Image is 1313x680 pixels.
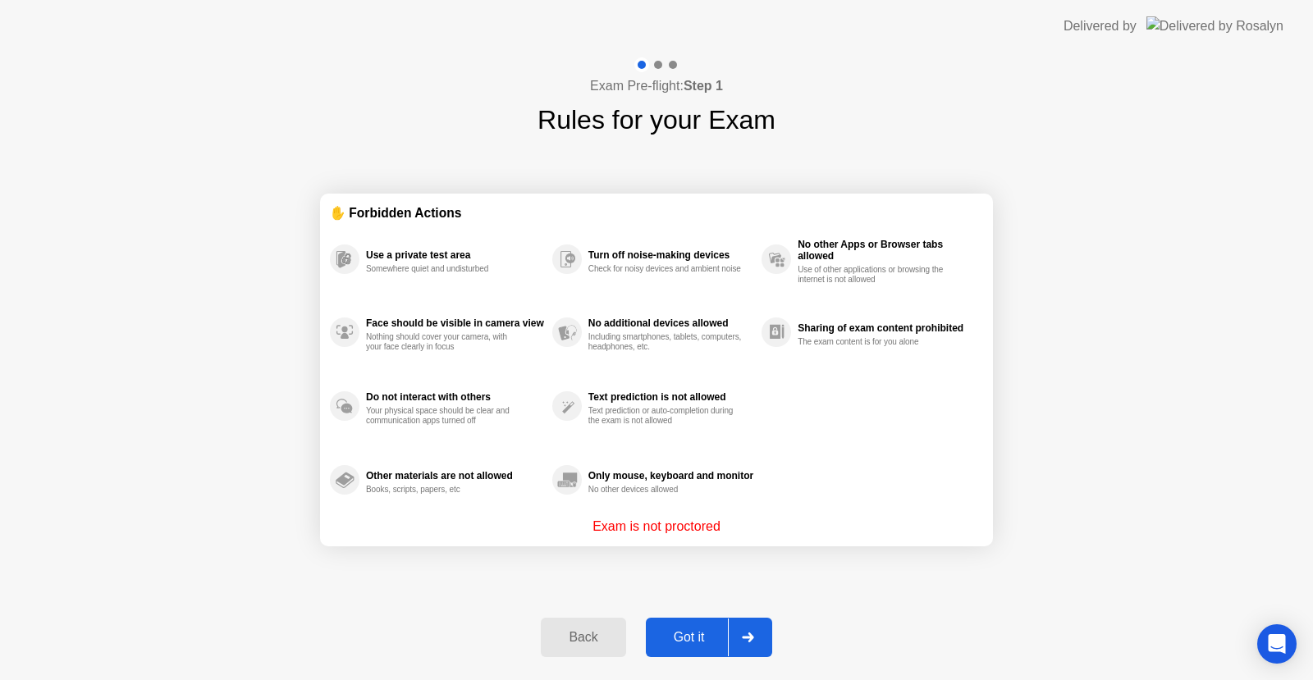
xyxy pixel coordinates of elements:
button: Back [541,618,625,657]
div: No other Apps or Browser tabs allowed [798,239,975,262]
div: Got it [651,630,728,645]
div: Including smartphones, tablets, computers, headphones, etc. [588,332,743,352]
b: Step 1 [684,79,723,93]
div: Use a private test area [366,249,544,261]
div: Other materials are not allowed [366,470,544,481]
div: Your physical space should be clear and communication apps turned off [366,406,521,426]
div: No additional devices allowed [588,317,753,329]
h1: Rules for your Exam [538,100,775,139]
div: Turn off noise-making devices [588,249,753,261]
div: Use of other applications or browsing the internet is not allowed [798,265,953,285]
div: ✋ Forbidden Actions [330,203,983,222]
h4: Exam Pre-flight: [590,76,723,96]
div: Nothing should cover your camera, with your face clearly in focus [366,332,521,352]
div: Only mouse, keyboard and monitor [588,470,753,481]
button: Got it [646,618,772,657]
div: Text prediction is not allowed [588,391,753,403]
p: Exam is not proctored [592,517,721,536]
div: Do not interact with others [366,391,544,403]
div: No other devices allowed [588,485,743,495]
div: Books, scripts, papers, etc [366,485,521,495]
img: Delivered by Rosalyn [1146,16,1283,35]
div: Check for noisy devices and ambient noise [588,264,743,274]
div: Delivered by [1064,16,1137,36]
div: Somewhere quiet and undisturbed [366,264,521,274]
div: Open Intercom Messenger [1257,624,1297,664]
div: Back [546,630,620,645]
div: Text prediction or auto-completion during the exam is not allowed [588,406,743,426]
div: Face should be visible in camera view [366,317,544,329]
div: The exam content is for you alone [798,337,953,347]
div: Sharing of exam content prohibited [798,322,975,334]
